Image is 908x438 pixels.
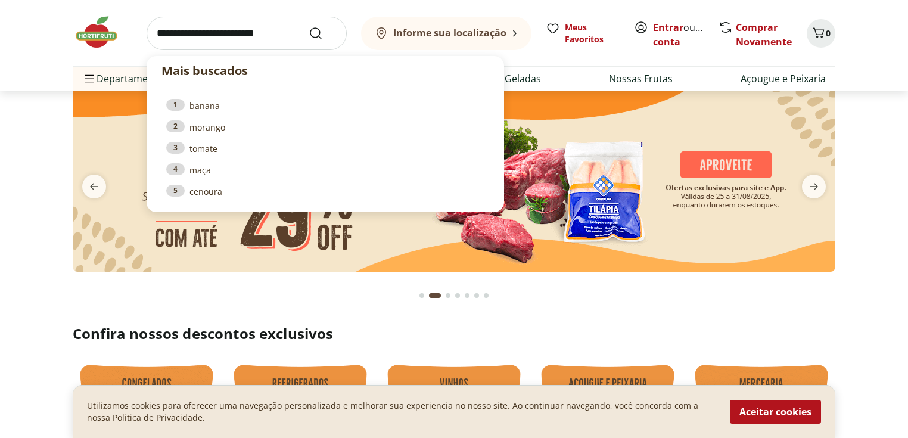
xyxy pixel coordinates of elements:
a: Nossas Frutas [609,72,673,86]
p: Mais buscados [161,62,489,80]
div: 4 [166,163,185,175]
a: Criar conta [653,21,719,48]
input: search [147,17,347,50]
span: ou [653,20,706,49]
a: Meus Favoritos [546,21,620,45]
b: Informe sua localização [393,26,506,39]
span: 0 [826,27,831,39]
button: Go to page 1 from fs-carousel [417,281,427,310]
a: Entrar [653,21,683,34]
button: Go to page 5 from fs-carousel [462,281,472,310]
button: Aceitar cookies [730,400,821,424]
span: Meus Favoritos [565,21,620,45]
a: 1banana [166,99,484,112]
button: next [792,175,835,198]
button: Informe sua localização [361,17,531,50]
button: Submit Search [309,26,337,41]
button: Menu [82,64,97,93]
a: 3tomate [166,142,484,155]
div: 1 [166,99,185,111]
div: 3 [166,142,185,154]
p: Utilizamos cookies para oferecer uma navegação personalizada e melhorar sua experiencia no nosso ... [87,400,716,424]
div: 2 [166,120,185,132]
button: Go to page 3 from fs-carousel [443,281,453,310]
button: Go to page 7 from fs-carousel [481,281,491,310]
a: Comprar Novamente [736,21,792,48]
a: 4maça [166,163,484,176]
a: 5cenoura [166,185,484,198]
h2: Confira nossos descontos exclusivos [73,324,835,343]
span: Departamentos [82,64,168,93]
button: previous [73,175,116,198]
button: Go to page 6 from fs-carousel [472,281,481,310]
div: 5 [166,185,185,197]
a: Açougue e Peixaria [741,72,826,86]
img: Hortifruti [73,14,132,50]
button: Carrinho [807,19,835,48]
button: Current page from fs-carousel [427,281,443,310]
button: Go to page 4 from fs-carousel [453,281,462,310]
a: 2morango [166,120,484,133]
